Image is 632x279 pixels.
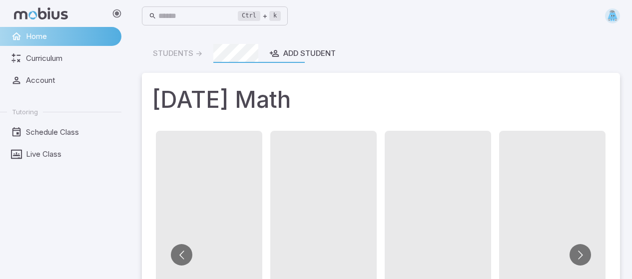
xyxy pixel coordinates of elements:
span: Live Class [26,149,114,160]
div: Add Student [269,48,336,59]
span: Schedule Class [26,127,114,138]
span: Account [26,75,114,86]
span: Curriculum [26,53,114,64]
span: Home [26,31,114,42]
span: Tutoring [12,107,38,116]
kbd: Ctrl [238,11,260,21]
div: + [238,10,281,22]
img: trapezoid.svg [605,8,620,23]
h1: [DATE] Math [152,83,610,117]
kbd: k [269,11,281,21]
button: Go to next slide [570,244,591,266]
button: Go to previous slide [171,244,192,266]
